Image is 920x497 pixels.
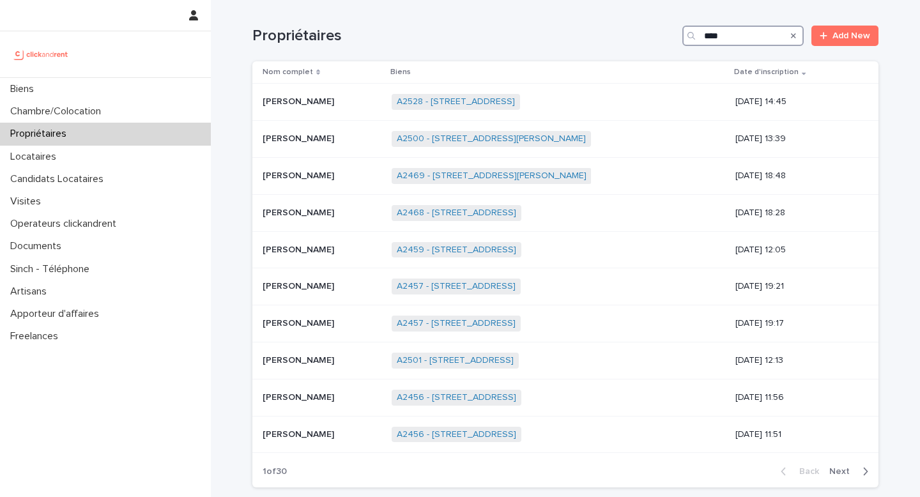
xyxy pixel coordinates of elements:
[397,134,586,144] a: A2500 - [STREET_ADDRESS][PERSON_NAME]
[5,308,109,320] p: Apporteur d'affaires
[735,134,858,144] p: [DATE] 13:39
[263,94,337,107] p: [PERSON_NAME]
[397,208,516,218] a: A2468 - [STREET_ADDRESS]
[824,466,878,477] button: Next
[252,84,878,121] tr: [PERSON_NAME][PERSON_NAME] A2528 - [STREET_ADDRESS] [DATE] 14:45
[263,279,337,292] p: [PERSON_NAME]
[735,392,858,403] p: [DATE] 11:56
[397,96,515,107] a: A2528 - [STREET_ADDRESS]
[263,353,337,366] p: [PERSON_NAME]
[263,168,337,181] p: [PERSON_NAME]
[5,263,100,275] p: Sinch - Téléphone
[735,208,858,218] p: [DATE] 18:28
[735,96,858,107] p: [DATE] 14:45
[5,218,126,230] p: Operateurs clickandrent
[397,355,514,366] a: A2501 - [STREET_ADDRESS]
[252,121,878,158] tr: [PERSON_NAME][PERSON_NAME] A2500 - [STREET_ADDRESS][PERSON_NAME] [DATE] 13:39
[397,429,516,440] a: A2456 - [STREET_ADDRESS]
[682,26,804,46] input: Search
[263,242,337,256] p: [PERSON_NAME]
[792,467,819,476] span: Back
[734,65,799,79] p: Date d'inscription
[5,330,68,342] p: Freelances
[735,429,858,440] p: [DATE] 11:51
[5,128,77,140] p: Propriétaires
[5,105,111,118] p: Chambre/Colocation
[829,467,857,476] span: Next
[397,318,516,329] a: A2457 - [STREET_ADDRESS]
[10,42,72,67] img: UCB0brd3T0yccxBKYDjQ
[252,342,878,379] tr: [PERSON_NAME][PERSON_NAME] A2501 - [STREET_ADDRESS] [DATE] 12:13
[5,83,44,95] p: Biens
[263,427,337,440] p: [PERSON_NAME]
[397,392,516,403] a: A2456 - [STREET_ADDRESS]
[735,355,858,366] p: [DATE] 12:13
[390,65,411,79] p: Biens
[397,171,586,181] a: A2469 - [STREET_ADDRESS][PERSON_NAME]
[770,466,824,477] button: Back
[252,379,878,416] tr: [PERSON_NAME][PERSON_NAME] A2456 - [STREET_ADDRESS] [DATE] 11:56
[252,268,878,305] tr: [PERSON_NAME][PERSON_NAME] A2457 - [STREET_ADDRESS] [DATE] 19:21
[263,205,337,218] p: [PERSON_NAME]
[735,318,858,329] p: [DATE] 19:17
[735,171,858,181] p: [DATE] 18:48
[5,195,51,208] p: Visites
[735,245,858,256] p: [DATE] 12:05
[397,245,516,256] a: A2459 - [STREET_ADDRESS]
[252,416,878,453] tr: [PERSON_NAME][PERSON_NAME] A2456 - [STREET_ADDRESS] [DATE] 11:51
[263,390,337,403] p: [PERSON_NAME]
[263,316,337,329] p: [PERSON_NAME]
[5,240,72,252] p: Documents
[5,173,114,185] p: Candidats Locataires
[263,131,337,144] p: [PERSON_NAME]
[735,281,858,292] p: [DATE] 19:21
[5,151,66,163] p: Locataires
[5,286,57,298] p: Artisans
[811,26,878,46] a: Add New
[263,65,313,79] p: Nom complet
[252,194,878,231] tr: [PERSON_NAME][PERSON_NAME] A2468 - [STREET_ADDRESS] [DATE] 18:28
[397,281,516,292] a: A2457 - [STREET_ADDRESS]
[252,231,878,268] tr: [PERSON_NAME][PERSON_NAME] A2459 - [STREET_ADDRESS] [DATE] 12:05
[252,27,677,45] h1: Propriétaires
[252,456,297,487] p: 1 of 30
[832,31,870,40] span: Add New
[252,305,878,342] tr: [PERSON_NAME][PERSON_NAME] A2457 - [STREET_ADDRESS] [DATE] 19:17
[252,157,878,194] tr: [PERSON_NAME][PERSON_NAME] A2469 - [STREET_ADDRESS][PERSON_NAME] [DATE] 18:48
